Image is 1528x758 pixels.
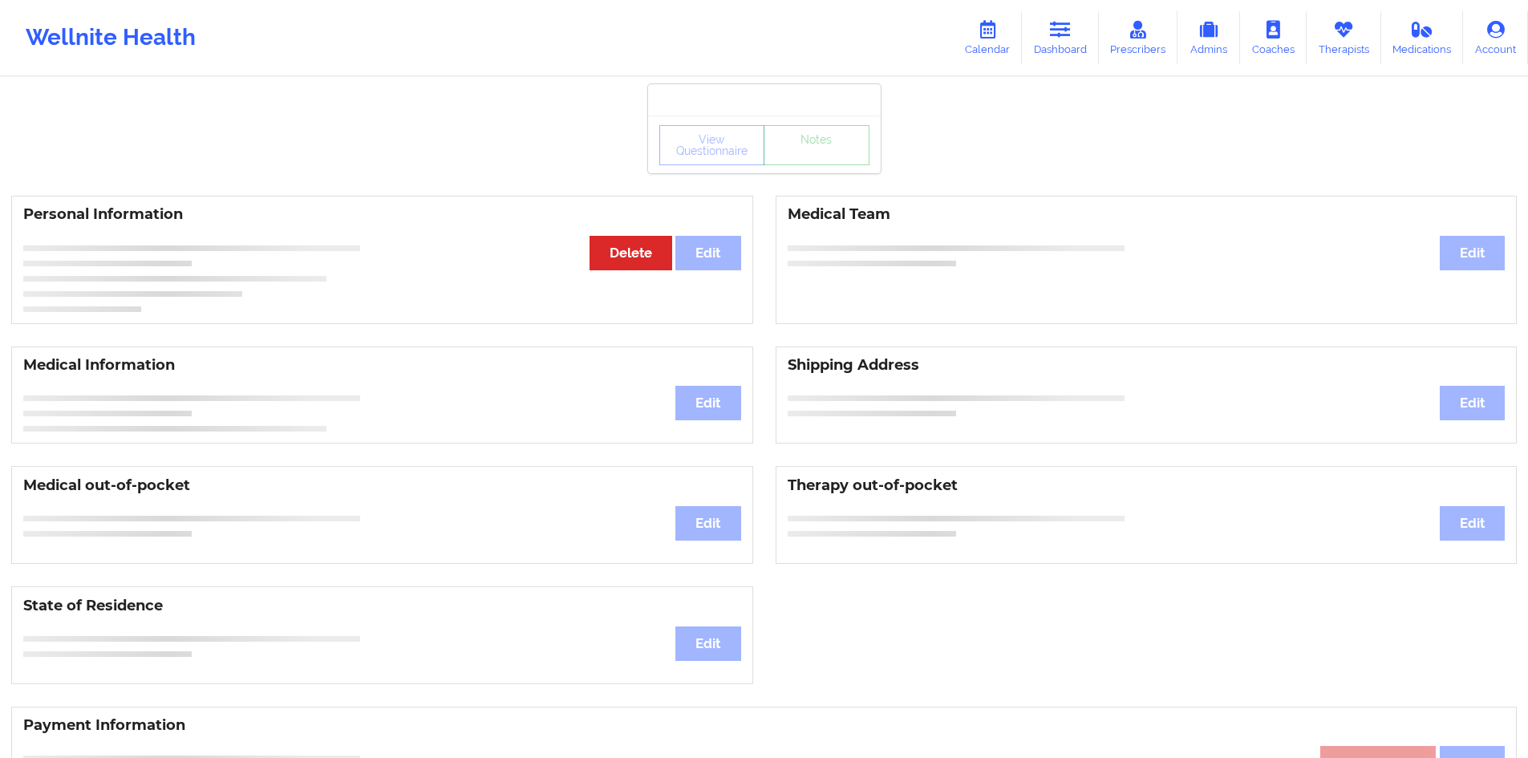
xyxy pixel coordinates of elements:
h3: Medical out-of-pocket [23,476,741,495]
h3: Personal Information [23,205,741,224]
a: Therapists [1307,11,1381,64]
a: Calendar [953,11,1022,64]
h3: State of Residence [23,597,741,615]
a: Prescribers [1099,11,1178,64]
h3: Medical Information [23,356,741,375]
button: Delete [590,236,672,270]
a: Admins [1177,11,1240,64]
h3: Medical Team [788,205,1506,224]
a: Coaches [1240,11,1307,64]
a: Medications [1381,11,1464,64]
h3: Payment Information [23,716,1505,735]
h3: Shipping Address [788,356,1506,375]
h3: Therapy out-of-pocket [788,476,1506,495]
a: Account [1463,11,1528,64]
a: Dashboard [1022,11,1099,64]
